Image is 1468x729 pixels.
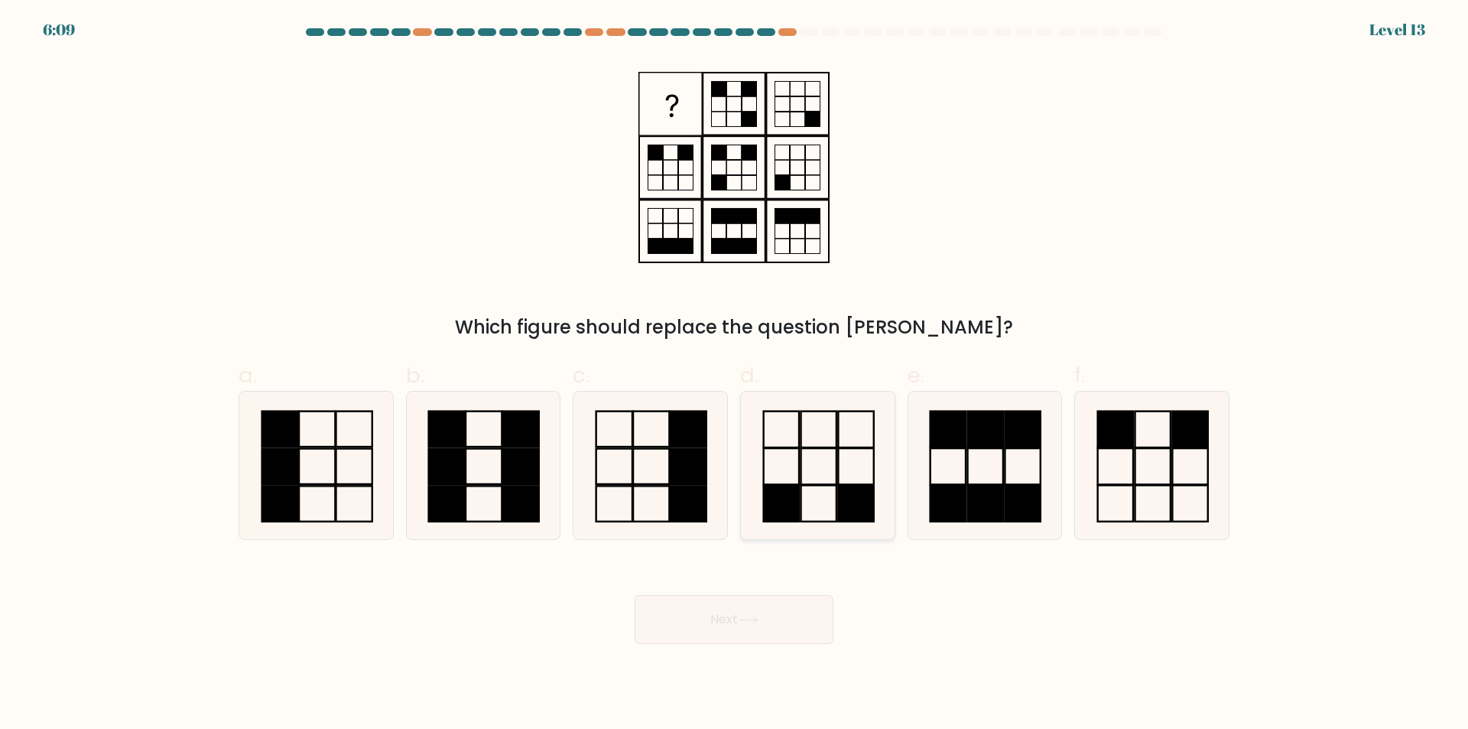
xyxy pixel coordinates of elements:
[908,360,924,390] span: e.
[1074,360,1085,390] span: f.
[740,360,758,390] span: d.
[43,18,75,41] div: 6:09
[406,360,424,390] span: b.
[248,314,1220,341] div: Which figure should replace the question [PERSON_NAME]?
[635,595,833,644] button: Next
[573,360,589,390] span: c.
[1369,18,1425,41] div: Level 13
[239,360,257,390] span: a.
